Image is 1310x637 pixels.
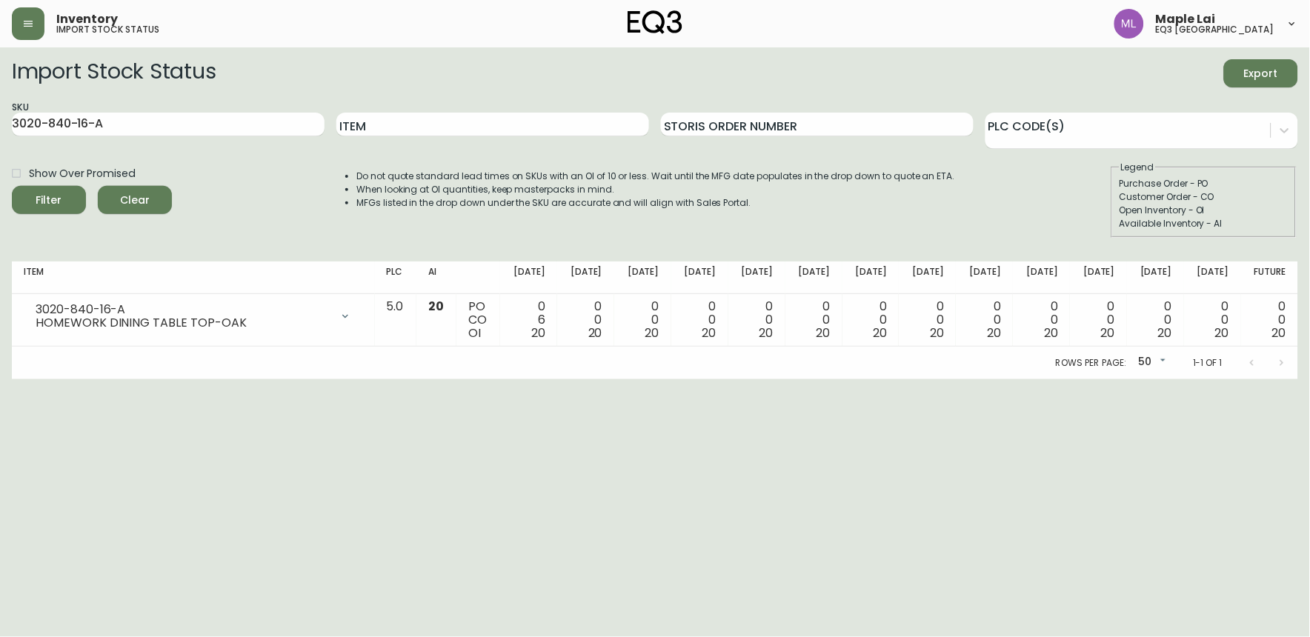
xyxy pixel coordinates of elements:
span: 20 [588,324,602,341]
th: [DATE] [1184,261,1241,294]
th: [DATE] [1070,261,1127,294]
span: 20 [1044,324,1058,341]
div: 0 0 [1025,300,1058,340]
div: Purchase Order - PO [1120,177,1289,190]
span: 20 [987,324,1001,341]
div: 0 0 [968,300,1001,340]
span: 20 [930,324,944,341]
span: 20 [531,324,545,341]
div: 3020-840-16-AHOMEWORK DINING TABLE TOP-OAK [24,300,363,333]
div: Customer Order - CO [1120,190,1289,204]
th: [DATE] [671,261,728,294]
div: Available Inventory - AI [1120,217,1289,230]
div: 0 0 [1082,300,1115,340]
p: Rows per page: [1056,356,1126,370]
span: 20 [759,324,774,341]
img: 61e28cffcf8cc9f4e300d877dd684943 [1114,9,1144,39]
th: [DATE] [728,261,785,294]
td: 5.0 [375,294,416,347]
th: PLC [375,261,416,294]
span: 20 [1215,324,1229,341]
th: Item [12,261,375,294]
span: Clear [110,191,160,210]
div: Filter [36,191,62,210]
span: Maple Lai [1156,13,1216,25]
th: [DATE] [1127,261,1184,294]
th: [DATE] [842,261,900,294]
li: When looking at OI quantities, keep masterpacks in mind. [356,183,955,196]
div: 0 0 [740,300,774,340]
div: 0 0 [797,300,831,340]
div: 0 0 [1139,300,1172,340]
span: 20 [702,324,716,341]
th: [DATE] [557,261,614,294]
img: logo [628,10,682,34]
span: 20 [1101,324,1115,341]
span: OI [468,324,481,341]
div: 0 0 [911,300,944,340]
span: Show Over Promised [29,166,135,181]
th: [DATE] [614,261,671,294]
p: 1-1 of 1 [1193,356,1223,370]
span: 20 [1272,324,1286,341]
div: PO CO [468,300,488,340]
li: Do not quote standard lead times on SKUs with an OI of 10 or less. Wait until the MFG date popula... [356,170,955,183]
div: 0 0 [683,300,716,340]
span: Export [1236,64,1286,83]
div: 0 0 [854,300,888,340]
th: [DATE] [1013,261,1070,294]
span: Inventory [56,13,118,25]
div: 0 0 [1196,300,1229,340]
button: Export [1224,59,1298,87]
h2: Import Stock Status [12,59,216,87]
span: 20 [817,324,831,341]
span: 20 [645,324,659,341]
div: 3020-840-16-A [36,303,330,316]
span: 20 [428,298,444,315]
span: 20 [874,324,888,341]
button: Filter [12,186,86,214]
legend: Legend [1120,161,1156,174]
th: [DATE] [899,261,956,294]
h5: import stock status [56,25,159,34]
button: Clear [98,186,172,214]
th: [DATE] [500,261,557,294]
li: MFGs listed in the drop down under the SKU are accurate and will align with Sales Portal. [356,196,955,210]
span: 20 [1158,324,1172,341]
div: 0 6 [512,300,545,340]
th: AI [416,261,456,294]
div: 0 0 [626,300,659,340]
div: HOMEWORK DINING TABLE TOP-OAK [36,316,330,330]
div: 0 0 [569,300,602,340]
h5: eq3 [GEOGRAPHIC_DATA] [1156,25,1274,34]
div: Open Inventory - OI [1120,204,1289,217]
div: 50 [1132,350,1169,375]
div: 0 0 [1253,300,1286,340]
th: [DATE] [785,261,842,294]
th: Future [1241,261,1298,294]
th: [DATE] [956,261,1013,294]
